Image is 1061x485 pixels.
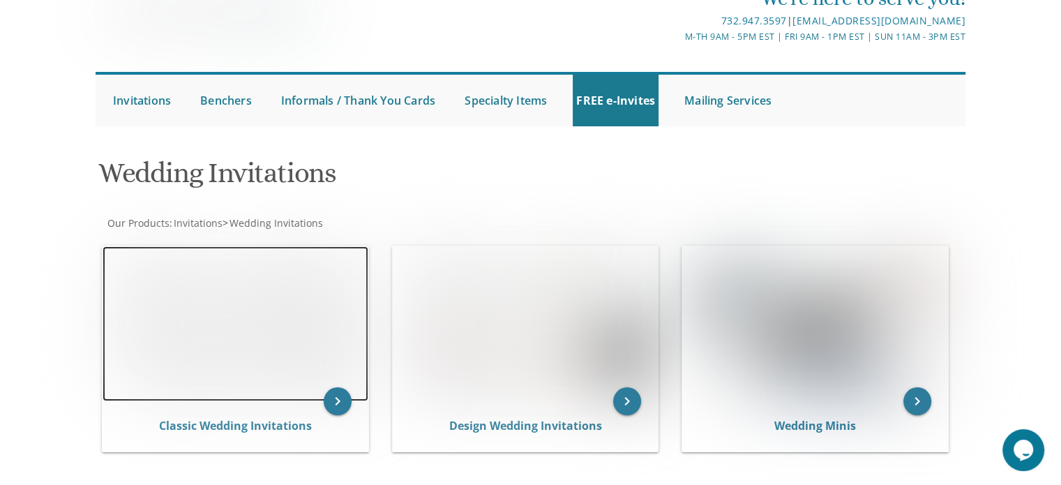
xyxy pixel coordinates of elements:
a: keyboard_arrow_right [613,387,641,415]
a: Informals / Thank You Cards [278,75,439,126]
a: Mailing Services [681,75,775,126]
a: Specialty Items [461,75,550,126]
a: FREE e-Invites [573,75,659,126]
a: Wedding Invitations [228,216,323,230]
a: Wedding Minis [774,418,856,433]
a: Benchers [197,75,255,126]
div: | [386,13,965,29]
a: Invitations [172,216,223,230]
span: Wedding Invitations [229,216,323,230]
div: M-Th 9am - 5pm EST | Fri 9am - 1pm EST | Sun 11am - 3pm EST [386,29,965,44]
h1: Wedding Invitations [98,158,668,199]
div: : [96,216,531,230]
img: Design Wedding Invitations [393,246,659,401]
img: Wedding Minis [682,246,948,401]
a: 732.947.3597 [721,14,786,27]
iframe: chat widget [1002,429,1047,471]
a: Design Wedding Invitations [449,418,601,433]
span: > [223,216,323,230]
a: Classic Wedding Invitations [159,418,312,433]
a: keyboard_arrow_right [324,387,352,415]
a: [EMAIL_ADDRESS][DOMAIN_NAME] [792,14,965,27]
img: Classic Wedding Invitations [103,246,368,401]
span: Invitations [174,216,223,230]
a: Invitations [110,75,174,126]
a: Our Products [106,216,170,230]
a: keyboard_arrow_right [903,387,931,415]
